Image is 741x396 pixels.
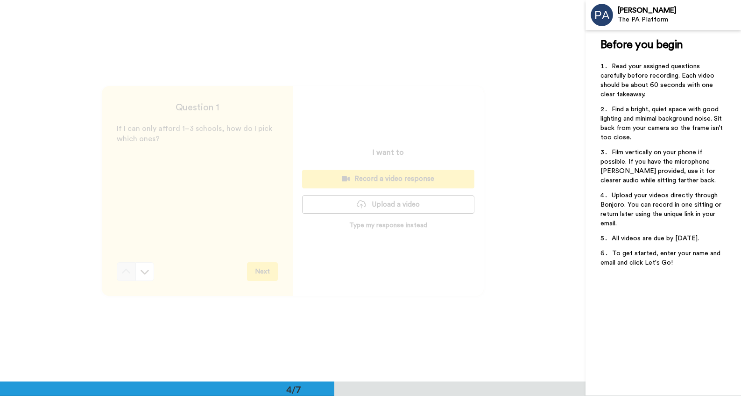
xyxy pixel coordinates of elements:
span: Read your assigned questions carefully before recording. Each video should be about 60 seconds wi... [600,63,716,98]
span: Before you begin [600,39,683,50]
div: The PA Platform [618,16,741,24]
div: 4/7 [271,383,316,396]
span: To get started, enter your name and email and click Let's Go! [600,250,722,266]
span: Upload your videos directly through Bonjoro. You can record in one sitting or return later using ... [600,192,723,227]
span: All videos are due by [DATE]. [612,235,699,242]
span: Film vertically on your phone if possible. If you have the microphone [PERSON_NAME] provided, use... [600,149,717,184]
div: [PERSON_NAME] [618,6,741,15]
img: Profile Image [591,4,613,26]
span: Find a bright, quiet space with good lighting and minimal background noise. Sit back from your ca... [600,106,725,141]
